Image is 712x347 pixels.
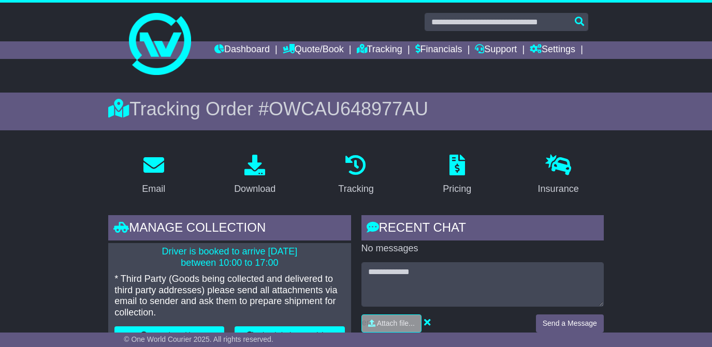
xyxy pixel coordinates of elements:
[234,182,275,196] div: Download
[142,182,165,196] div: Email
[124,335,273,343] span: © One World Courier 2025. All rights reserved.
[114,274,344,318] p: * Third Party (Goods being collected and delivered to third party addresses) please send all atta...
[108,98,604,120] div: Tracking Order #
[436,151,478,200] a: Pricing
[536,314,604,333] button: Send a Message
[214,41,270,59] a: Dashboard
[475,41,517,59] a: Support
[415,41,462,59] a: Financials
[114,326,224,344] button: Cancel Booking
[227,151,282,200] a: Download
[283,41,344,59] a: Quote/Book
[361,215,604,243] div: RECENT CHAT
[357,41,402,59] a: Tracking
[538,182,579,196] div: Insurance
[531,151,586,200] a: Insurance
[331,151,380,200] a: Tracking
[269,98,428,119] span: OWCAU648977AU
[338,182,373,196] div: Tracking
[235,326,344,344] button: Rebook / Change Pickup
[530,41,575,59] a: Settings
[443,182,471,196] div: Pricing
[108,215,351,243] div: Manage collection
[114,246,344,268] p: Driver is booked to arrive [DATE] between 10:00 to 17:00
[135,151,172,200] a: Email
[361,243,604,254] p: No messages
